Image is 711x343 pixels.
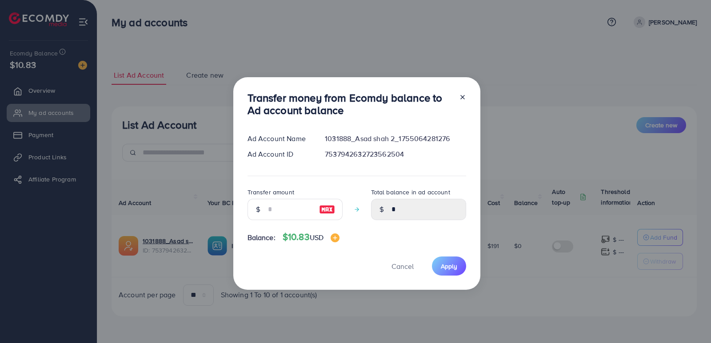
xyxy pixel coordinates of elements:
[318,149,473,159] div: 7537942632723562504
[318,134,473,144] div: 1031888_Asad shah 2_1755064281276
[319,204,335,215] img: image
[248,188,294,197] label: Transfer amount
[331,233,340,242] img: image
[248,91,452,117] h3: Transfer money from Ecomdy balance to Ad account balance
[432,256,466,276] button: Apply
[391,261,414,271] span: Cancel
[380,256,425,276] button: Cancel
[283,232,340,243] h4: $10.83
[248,233,276,243] span: Balance:
[673,303,704,336] iframe: Chat
[240,134,318,144] div: Ad Account Name
[441,262,457,271] span: Apply
[240,149,318,159] div: Ad Account ID
[371,188,450,197] label: Total balance in ad account
[310,233,324,242] span: USD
